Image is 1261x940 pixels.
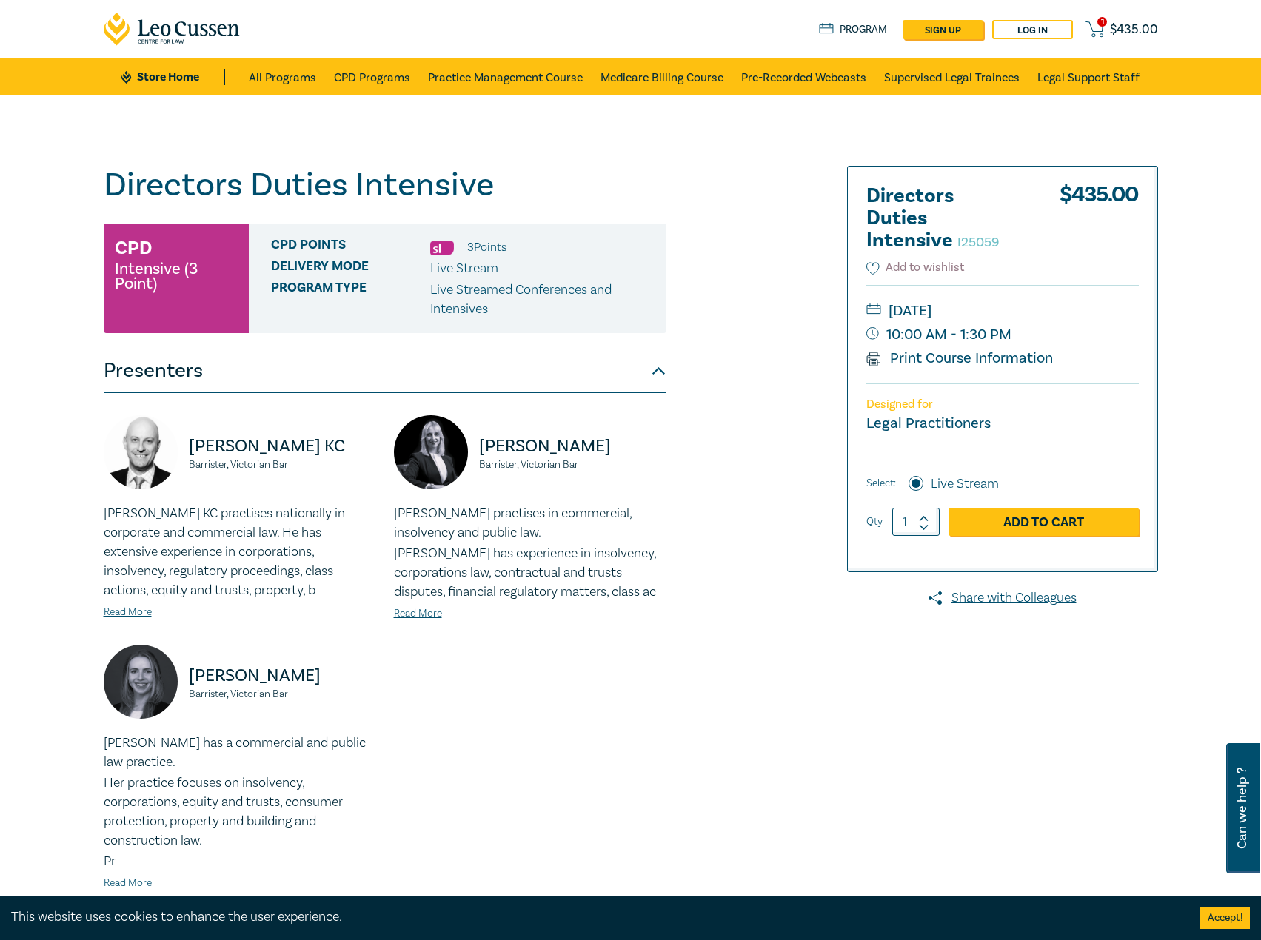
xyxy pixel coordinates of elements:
[741,58,866,95] a: Pre-Recorded Webcasts
[866,299,1139,323] small: [DATE]
[104,645,178,719] img: https://s3.ap-southeast-2.amazonaws.com/leo-cussen-store-production-content/Contacts/Hannah%20McI...
[249,58,316,95] a: All Programs
[104,876,152,890] a: Read More
[819,21,888,38] a: Program
[866,414,991,433] small: Legal Practitioners
[11,907,1178,927] div: This website uses cookies to enhance the user experience.
[430,241,454,255] img: Substantive Law
[1110,21,1158,38] span: $ 435.00
[104,166,666,204] h1: Directors Duties Intensive
[104,773,376,850] p: Her practice focuses on insolvency, corporations, equity and trusts, consumer protection, propert...
[271,259,430,278] span: Delivery Mode
[394,544,666,602] p: [PERSON_NAME] has experience in insolvency, corporations law, contractual and trusts disputes, fi...
[866,323,1139,346] small: 10:00 AM - 1:30 PM
[104,504,376,600] p: [PERSON_NAME] KC practises nationally in corporate and commercial law. He has extensive experienc...
[866,349,1054,368] a: Print Course Information
[334,58,410,95] a: CPD Programs
[271,281,430,319] span: Program type
[104,349,666,393] button: Presenters
[866,397,1139,412] p: Designed for
[189,664,376,688] p: [PERSON_NAME]
[121,69,224,85] a: Store Home
[394,415,468,489] img: https://s3.ap-southeast-2.amazonaws.com/leo-cussen-store-production-content/Contacts/Panagiota%20...
[866,259,965,276] button: Add to wishlist
[866,185,1029,252] h2: Directors Duties Intensive
[394,607,442,620] a: Read More
[115,261,238,291] small: Intensive (3 Point)
[189,689,376,699] small: Barrister, Victorian Bar
[104,415,178,489] img: https://s3.ap-southeast-2.amazonaws.com/leo-cussen-store-production-content/Contacts/Oren%20Bigos...
[467,238,506,257] li: 3 Point s
[847,588,1158,608] a: Share with Colleagues
[1037,58,1140,95] a: Legal Support Staff
[104,733,376,772] p: [PERSON_NAME] has a commercial and public law practice.
[866,475,896,491] span: Select:
[949,508,1139,536] a: Add to Cart
[115,235,152,261] h3: CPD
[931,474,999,494] label: Live Stream
[394,504,666,543] p: [PERSON_NAME] practises in commercial, insolvency and public law.
[992,20,1073,39] a: Log in
[903,20,983,39] a: sign up
[1200,907,1250,929] button: Accept cookies
[957,234,999,251] small: I25059
[1235,752,1249,865] span: Can we help ?
[892,508,940,536] input: 1
[479,434,666,458] p: [PERSON_NAME]
[189,434,376,458] p: [PERSON_NAME] KC
[479,460,666,470] small: Barrister, Victorian Bar
[884,58,1020,95] a: Supervised Legal Trainees
[430,260,498,277] span: Live Stream
[104,605,152,619] a: Read More
[104,852,376,871] p: Pr
[1060,185,1139,259] div: $ 435.00
[428,58,583,95] a: Practice Management Course
[1097,17,1107,27] span: 1
[430,281,655,319] p: Live Streamed Conferences and Intensives
[601,58,723,95] a: Medicare Billing Course
[271,238,430,257] span: CPD Points
[866,514,883,530] label: Qty
[189,460,376,470] small: Barrister, Victorian Bar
